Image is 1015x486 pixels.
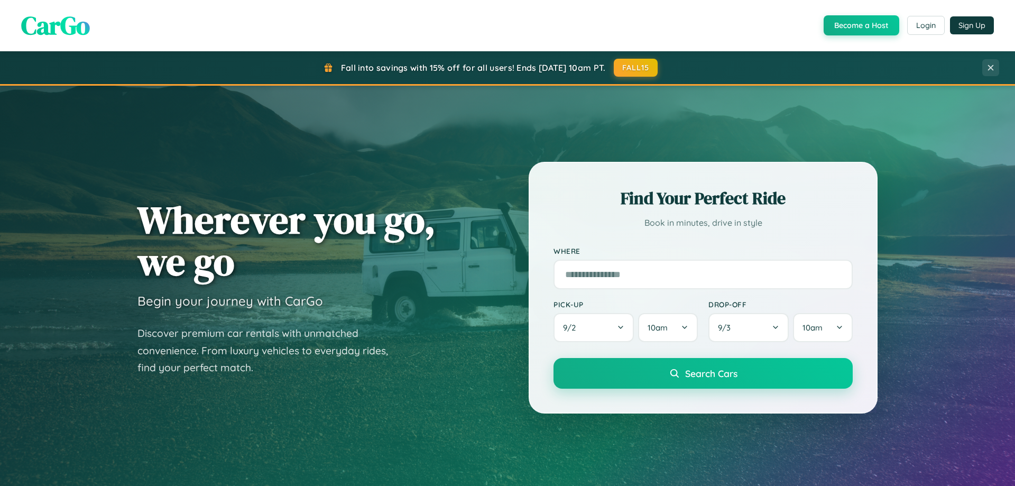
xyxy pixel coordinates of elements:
[341,62,606,73] span: Fall into savings with 15% off for all users! Ends [DATE] 10am PT.
[553,313,634,342] button: 9/2
[708,313,789,342] button: 9/3
[563,323,581,333] span: 9 / 2
[648,323,668,333] span: 10am
[708,300,853,309] label: Drop-off
[950,16,994,34] button: Sign Up
[553,358,853,389] button: Search Cars
[907,16,945,35] button: Login
[614,59,658,77] button: FALL15
[553,246,853,255] label: Where
[137,325,402,377] p: Discover premium car rentals with unmatched convenience. From luxury vehicles to everyday rides, ...
[553,215,853,231] p: Book in minutes, drive in style
[137,293,323,309] h3: Begin your journey with CarGo
[137,199,436,282] h1: Wherever you go, we go
[793,313,853,342] button: 10am
[21,8,90,43] span: CarGo
[553,187,853,210] h2: Find Your Perfect Ride
[685,368,737,379] span: Search Cars
[553,300,698,309] label: Pick-up
[824,15,899,35] button: Become a Host
[638,313,698,342] button: 10am
[718,323,736,333] span: 9 / 3
[802,323,823,333] span: 10am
